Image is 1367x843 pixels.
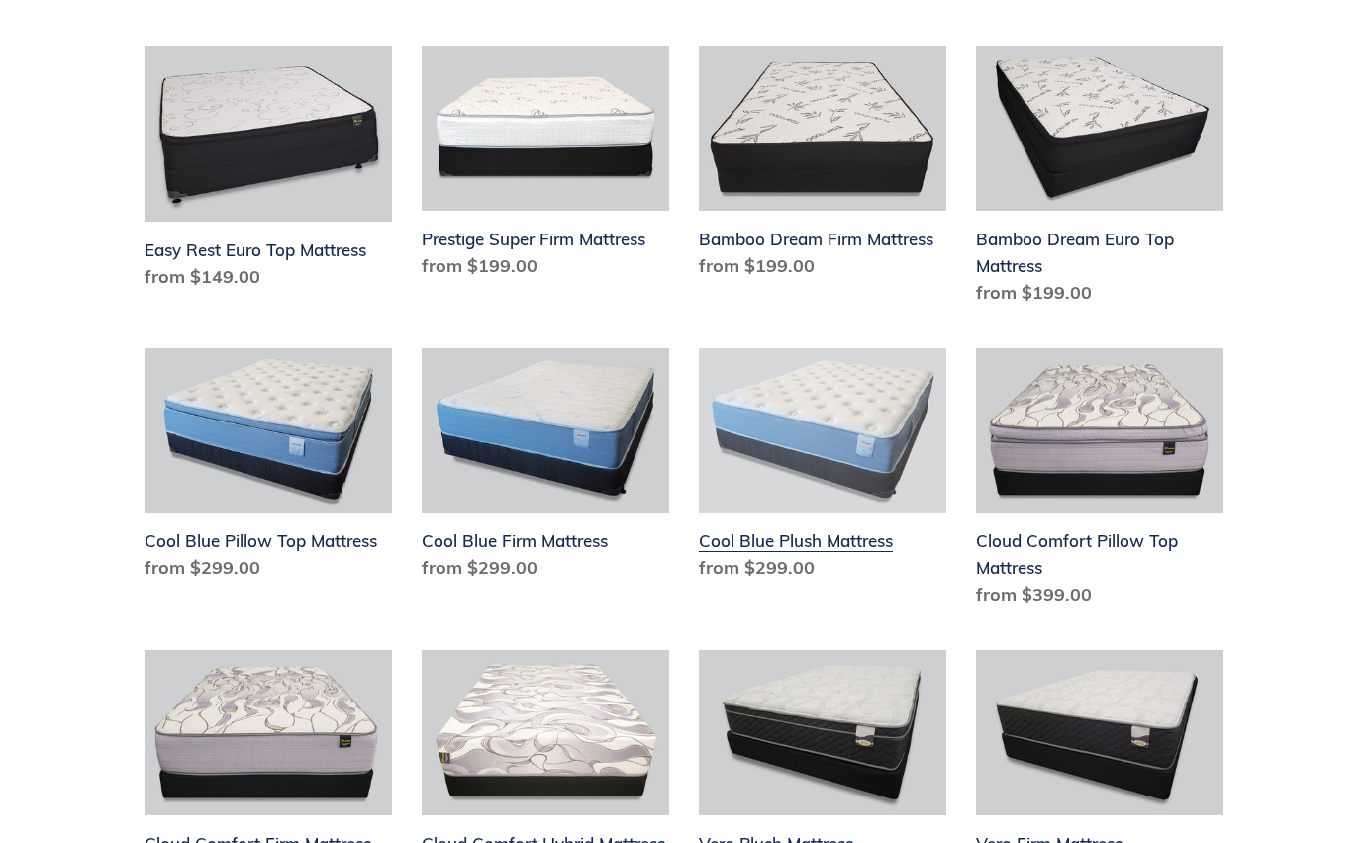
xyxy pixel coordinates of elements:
a: Easy Rest Euro Top Mattress [145,46,392,298]
a: Cool Blue Plush Mattress [699,348,946,590]
a: Cool Blue Firm Mattress [422,348,669,590]
a: Bamboo Dream Firm Mattress [699,46,946,287]
a: Cool Blue Pillow Top Mattress [145,348,392,590]
a: Cloud Comfort Pillow Top Mattress [976,348,1223,616]
a: Bamboo Dream Euro Top Mattress [976,46,1223,314]
a: Prestige Super Firm Mattress [422,46,669,287]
